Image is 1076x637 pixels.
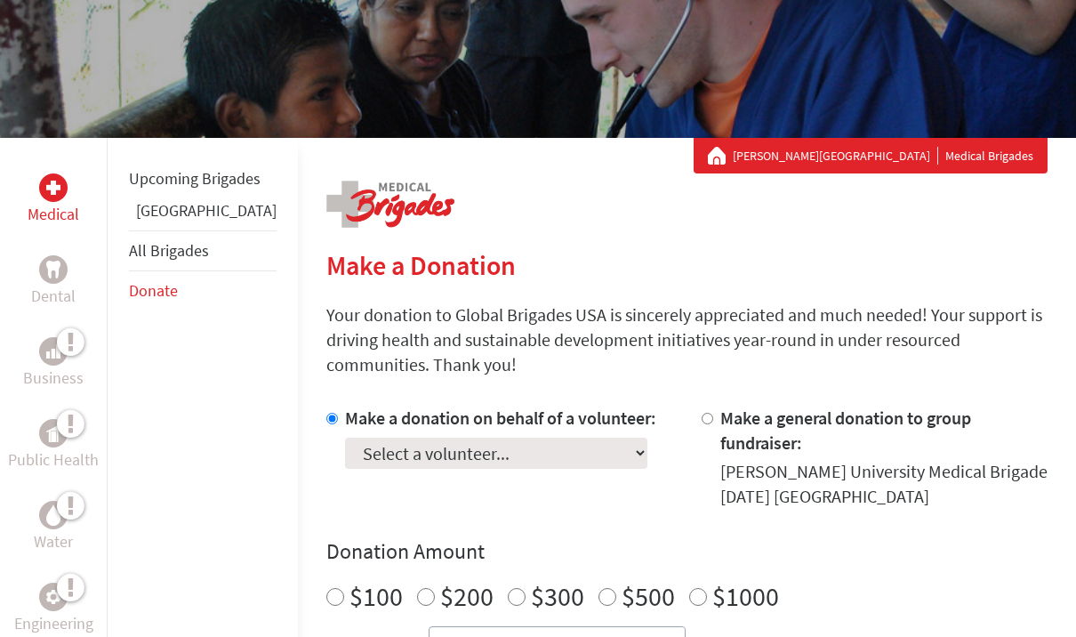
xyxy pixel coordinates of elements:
[23,366,84,391] p: Business
[129,159,277,198] li: Upcoming Brigades
[326,181,454,228] img: logo-medical.png
[46,590,60,604] img: Engineering
[14,583,93,636] a: EngineeringEngineering
[136,200,277,221] a: [GEOGRAPHIC_DATA]
[39,255,68,284] div: Dental
[46,424,60,442] img: Public Health
[23,337,84,391] a: BusinessBusiness
[39,173,68,202] div: Medical
[39,337,68,366] div: Business
[46,504,60,525] img: Water
[46,344,60,359] img: Business
[345,407,656,429] label: Make a donation on behalf of a volunteer:
[720,407,971,454] label: Make a general donation to group fundraiser:
[733,147,938,165] a: [PERSON_NAME][GEOGRAPHIC_DATA]
[8,419,99,472] a: Public HealthPublic Health
[14,611,93,636] p: Engineering
[349,579,403,613] label: $100
[28,202,79,227] p: Medical
[129,198,277,230] li: Panama
[531,579,584,613] label: $300
[129,230,277,271] li: All Brigades
[39,419,68,448] div: Public Health
[34,501,73,554] a: WaterWater
[46,181,60,195] img: Medical
[622,579,675,613] label: $500
[326,249,1048,281] h2: Make a Donation
[129,280,178,301] a: Donate
[39,583,68,611] div: Engineering
[708,147,1033,165] div: Medical Brigades
[8,448,99,472] p: Public Health
[720,459,1048,509] div: [PERSON_NAME] University Medical Brigade [DATE] [GEOGRAPHIC_DATA]
[129,168,261,189] a: Upcoming Brigades
[28,173,79,227] a: MedicalMedical
[712,579,779,613] label: $1000
[129,271,277,310] li: Donate
[34,529,73,554] p: Water
[326,302,1048,377] p: Your donation to Global Brigades USA is sincerely appreciated and much needed! Your support is dr...
[129,240,209,261] a: All Brigades
[440,579,494,613] label: $200
[39,501,68,529] div: Water
[326,537,1048,566] h4: Donation Amount
[31,255,76,309] a: DentalDental
[31,284,76,309] p: Dental
[46,261,60,278] img: Dental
